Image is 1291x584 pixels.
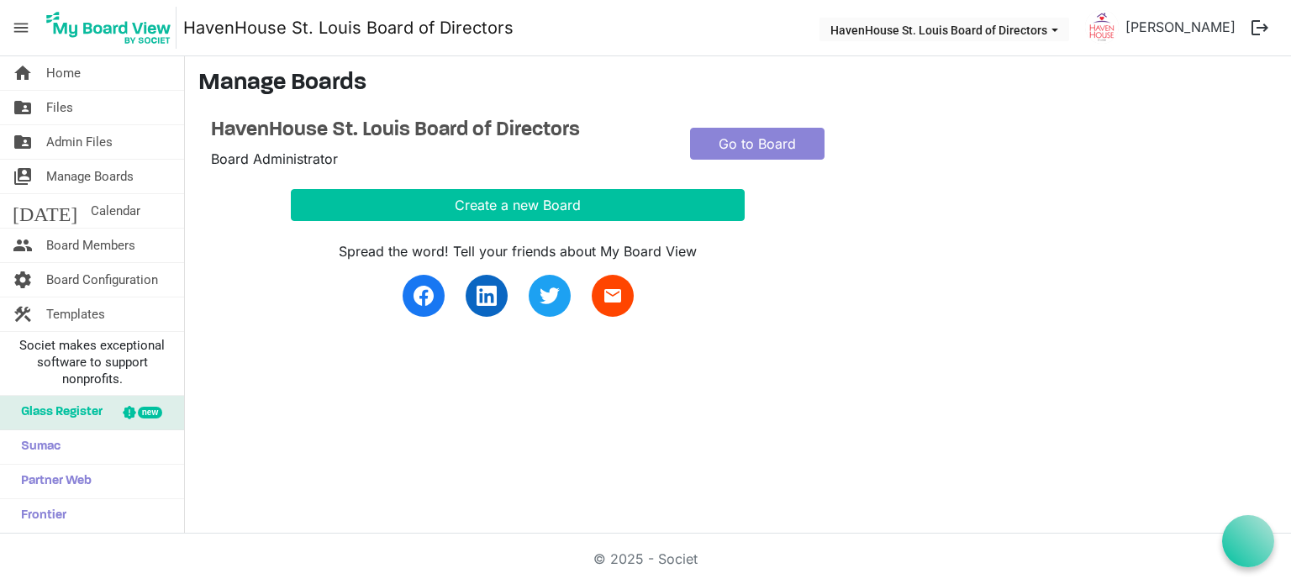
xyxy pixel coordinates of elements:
[13,229,33,262] span: people
[1242,10,1278,45] button: logout
[291,241,745,261] div: Spread the word! Tell your friends about My Board View
[41,7,183,49] a: My Board View Logo
[138,407,162,418] div: new
[46,160,134,193] span: Manage Boards
[13,465,92,498] span: Partner Web
[13,499,66,533] span: Frontier
[46,56,81,90] span: Home
[13,56,33,90] span: home
[13,194,77,228] span: [DATE]
[211,150,338,167] span: Board Administrator
[414,286,434,306] img: facebook.svg
[13,91,33,124] span: folder_shared
[41,7,177,49] img: My Board View Logo
[13,396,103,429] span: Glass Register
[46,91,73,124] span: Files
[13,125,33,159] span: folder_shared
[603,286,623,306] span: email
[690,128,825,160] a: Go to Board
[183,11,514,45] a: HavenHouse St. Louis Board of Directors
[198,70,1278,98] h3: Manage Boards
[8,337,177,387] span: Societ makes exceptional software to support nonprofits.
[592,275,634,317] a: email
[1085,10,1119,44] img: 9yHmkAwa1WZktbjAaRQbXUoTC-w35n_1RwPZRidMcDQtW6T2qPYq6RPglXCGjQAh3ttDT4xffj3PMVeJ3pneRg_thumb.png
[593,550,698,567] a: © 2025 - Societ
[13,263,33,297] span: settings
[46,263,158,297] span: Board Configuration
[1119,10,1242,44] a: [PERSON_NAME]
[477,286,497,306] img: linkedin.svg
[13,297,33,331] span: construction
[5,12,37,44] span: menu
[13,430,61,464] span: Sumac
[91,194,140,228] span: Calendar
[540,286,560,306] img: twitter.svg
[46,229,135,262] span: Board Members
[819,18,1069,41] button: HavenHouse St. Louis Board of Directors dropdownbutton
[13,160,33,193] span: switch_account
[291,189,745,221] button: Create a new Board
[46,297,105,331] span: Templates
[46,125,113,159] span: Admin Files
[211,118,665,143] a: HavenHouse St. Louis Board of Directors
